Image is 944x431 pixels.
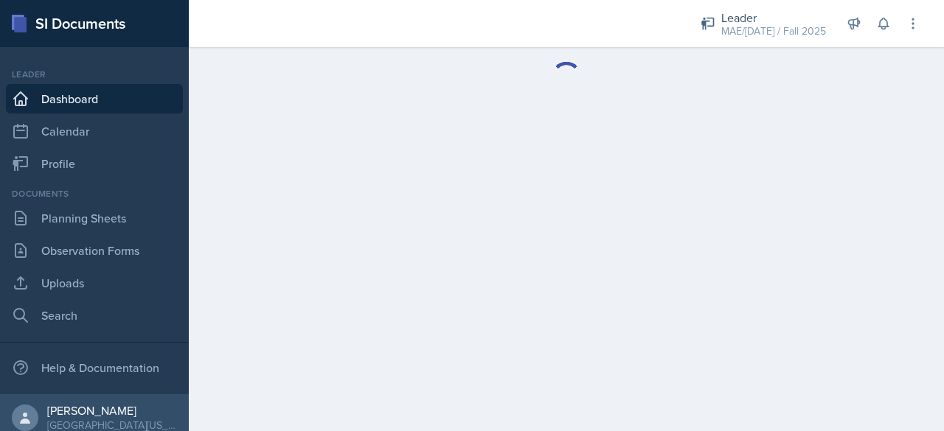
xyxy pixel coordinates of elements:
a: Observation Forms [6,236,183,265]
a: Profile [6,149,183,178]
div: Documents [6,187,183,200]
a: Planning Sheets [6,203,183,233]
div: [PERSON_NAME] [47,403,177,418]
a: Calendar [6,116,183,146]
div: Leader [721,9,826,27]
a: Uploads [6,268,183,298]
div: Help & Documentation [6,353,183,382]
a: Search [6,301,183,330]
div: Leader [6,68,183,81]
div: MAE/[DATE] / Fall 2025 [721,24,826,39]
a: Dashboard [6,84,183,113]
